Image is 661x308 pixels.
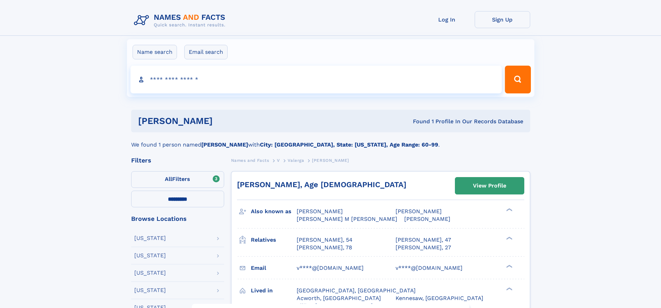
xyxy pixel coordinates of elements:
div: We found 1 person named with . [131,132,530,149]
input: search input [130,66,502,93]
div: [US_STATE] [134,270,166,276]
a: [PERSON_NAME], 27 [396,244,451,251]
div: Found 1 Profile In Our Records Database [313,118,523,125]
span: [PERSON_NAME] [404,216,450,222]
div: [US_STATE] [134,235,166,241]
div: [US_STATE] [134,253,166,258]
div: ❯ [505,236,513,240]
div: Browse Locations [131,216,224,222]
span: [GEOGRAPHIC_DATA], [GEOGRAPHIC_DATA] [297,287,416,294]
div: ❯ [505,208,513,212]
label: Email search [184,45,228,59]
div: [US_STATE] [134,288,166,293]
h3: Email [251,262,297,274]
a: Sign Up [475,11,530,28]
div: View Profile [473,178,506,194]
span: [PERSON_NAME] [312,158,349,163]
a: V [277,156,280,165]
img: Logo Names and Facts [131,11,231,30]
div: ❯ [505,286,513,291]
h3: Also known as [251,206,297,217]
span: Acworth, [GEOGRAPHIC_DATA] [297,295,381,301]
span: Kennesaw, [GEOGRAPHIC_DATA] [396,295,483,301]
b: [PERSON_NAME] [201,141,248,148]
h3: Lived in [251,285,297,297]
span: All [165,176,172,182]
label: Name search [133,45,177,59]
b: City: [GEOGRAPHIC_DATA], State: [US_STATE], Age Range: 60-99 [260,141,438,148]
a: Log In [419,11,475,28]
a: Names and Facts [231,156,269,165]
div: ❯ [505,264,513,268]
span: [PERSON_NAME] [297,208,343,215]
label: Filters [131,171,224,188]
span: Valerga [288,158,304,163]
a: View Profile [455,177,524,194]
a: [PERSON_NAME], 47 [396,236,451,244]
a: [PERSON_NAME], 78 [297,244,352,251]
a: Valerga [288,156,304,165]
h3: Relatives [251,234,297,246]
a: [PERSON_NAME], Age [DEMOGRAPHIC_DATA] [237,180,406,189]
div: Filters [131,157,224,164]
span: [PERSON_NAME] M [PERSON_NAME] [297,216,397,222]
span: V [277,158,280,163]
h1: [PERSON_NAME] [138,117,313,125]
a: [PERSON_NAME], 54 [297,236,353,244]
span: [PERSON_NAME] [396,208,442,215]
button: Search Button [505,66,531,93]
